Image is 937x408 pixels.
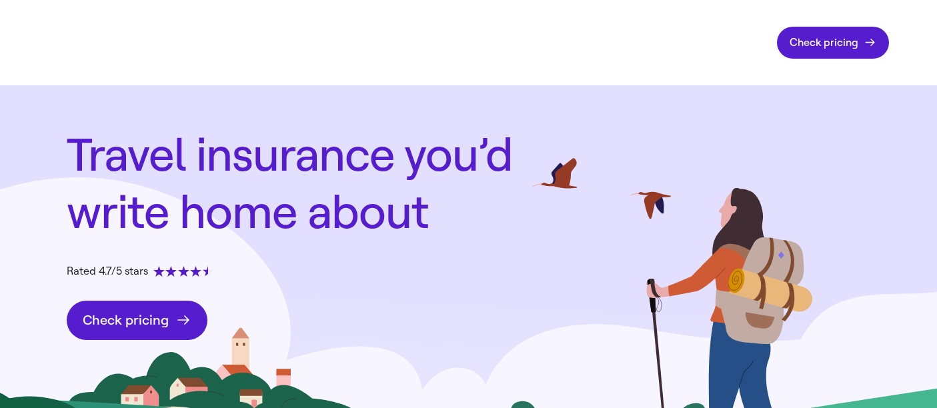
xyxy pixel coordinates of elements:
[67,301,207,340] a: Check pricing
[67,263,213,279] div: Rated 4.7/5 stars
[777,27,889,59] a: Check pricing
[83,312,169,329] span: Check pricing
[790,36,858,49] span: Check pricing
[67,127,536,242] h1: Travel insurance you’d write home about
